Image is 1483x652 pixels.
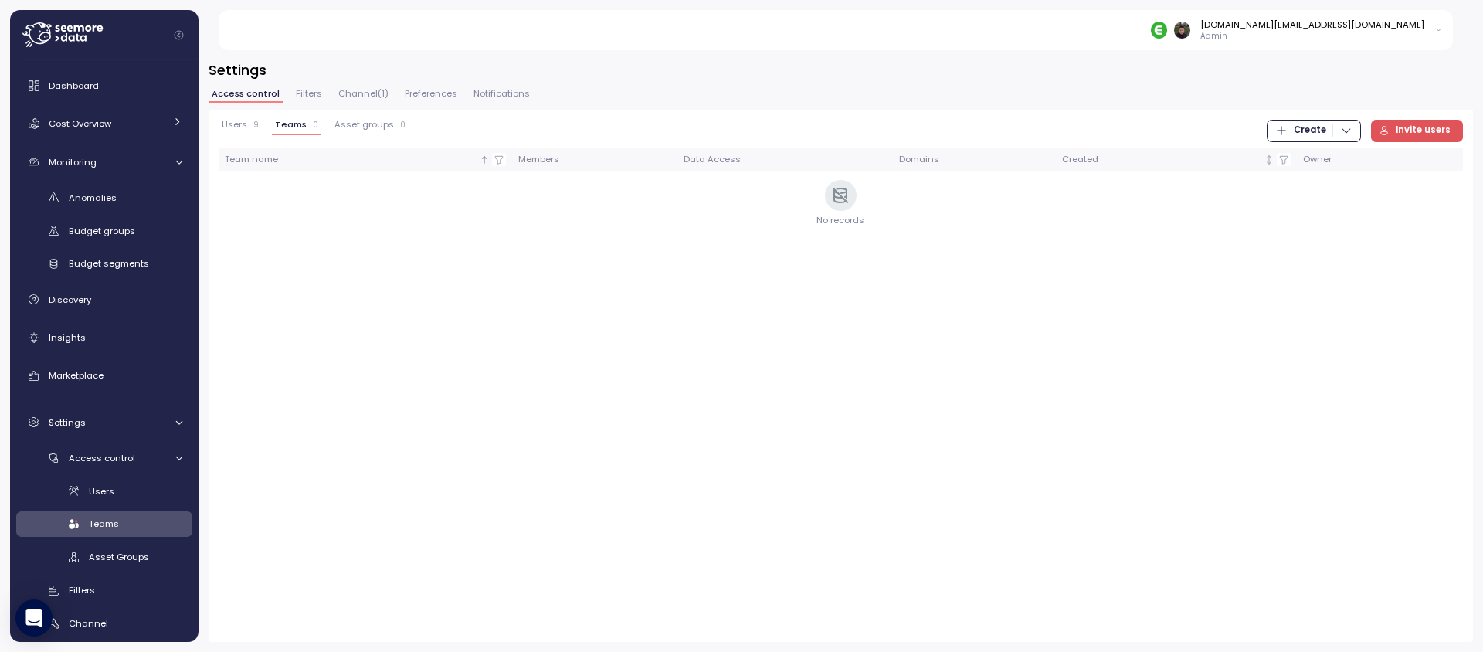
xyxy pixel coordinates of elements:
p: Admin [1200,31,1424,42]
span: Dashboard [49,80,99,92]
button: Create [1267,120,1360,142]
button: Invite users [1371,120,1464,142]
p: 0 [313,120,318,131]
div: Not sorted [1264,155,1274,165]
span: Teams [275,121,307,129]
a: Settings [16,407,192,438]
span: Asset groups [334,121,394,129]
a: Budget segments [16,251,192,277]
span: Anomalies [69,192,117,204]
span: Asset Groups [89,551,149,563]
div: Data Access [684,153,887,167]
span: Users [89,485,114,497]
a: Channel [16,611,192,637]
span: Invite users [1396,121,1451,141]
a: Monitoring [16,147,192,178]
a: Users [16,478,192,504]
div: Owner [1303,153,1417,167]
span: Create [1294,121,1326,141]
span: Teams [89,518,119,530]
h3: Settings [209,60,1473,80]
span: Channel [69,617,108,630]
a: Dashboard [16,70,192,101]
span: Budget segments [69,257,149,270]
p: 0 [400,120,406,131]
a: Cost Overview [16,108,192,139]
img: 8a667c340b96c72f6b400081a025948b [1174,22,1190,38]
span: Monitoring [49,156,97,168]
div: [DOMAIN_NAME][EMAIL_ADDRESS][DOMAIN_NAME] [1200,19,1424,31]
span: Preferences [405,90,457,98]
span: Marketplace [49,369,104,382]
a: Anomalies [16,185,192,210]
a: Budget groups [16,218,192,243]
a: Asset Groups [16,545,192,570]
a: Access control [16,445,192,470]
img: 689adfd76a9d17b9213495f1.PNG [1151,22,1167,38]
span: Access control [212,90,280,98]
span: Users [222,121,247,129]
div: Open Intercom Messenger [15,599,53,637]
a: Discovery [16,284,192,315]
span: Cost Overview [49,117,111,130]
a: Marketplace [16,361,192,392]
span: Channel ( 1 ) [338,90,389,98]
div: Team name [225,153,477,167]
span: Settings [49,416,86,429]
span: Discovery [49,294,91,306]
div: Created [1062,153,1261,167]
th: Team nameSorted ascending [219,148,512,171]
div: Sorted ascending [479,155,490,165]
span: Insights [49,331,86,344]
a: Filters [16,578,192,603]
div: Members [518,153,671,167]
th: CreatedNot sorted [1056,148,1297,171]
button: Collapse navigation [169,29,188,41]
a: Teams [16,511,192,537]
span: Access control [69,452,135,464]
a: Insights [16,322,192,353]
span: Budget groups [69,225,135,237]
span: Filters [69,584,95,596]
span: Notifications [473,90,530,98]
span: Filters [296,90,322,98]
div: Domains [899,153,1050,167]
p: 9 [253,120,259,131]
